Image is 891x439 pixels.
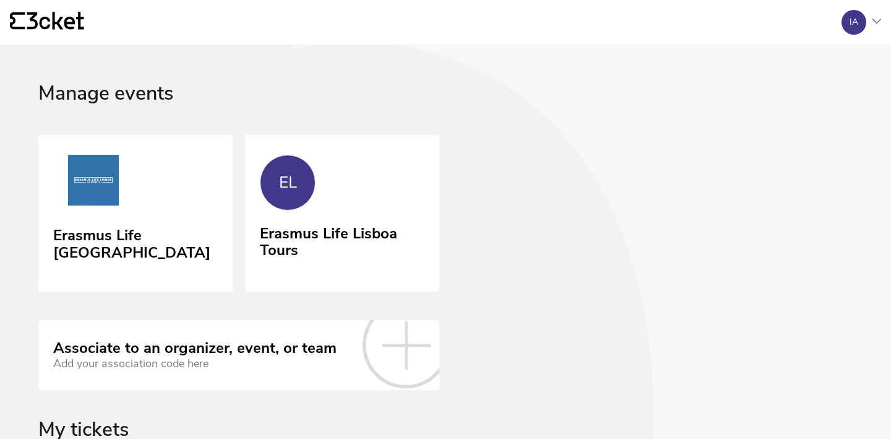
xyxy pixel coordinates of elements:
div: Erasmus Life Lisboa Tours [260,220,424,259]
a: Associate to an organizer, event, or team Add your association code here [38,320,439,389]
g: {' '} [10,12,25,30]
div: EL [279,173,297,192]
a: EL Erasmus Life Lisboa Tours [245,135,439,290]
div: Associate to an organizer, event, or team [53,340,337,357]
a: Erasmus Life Lisboa Erasmus Life [GEOGRAPHIC_DATA] [38,135,233,292]
img: Erasmus Life Lisboa [53,155,134,211]
div: Erasmus Life [GEOGRAPHIC_DATA] [53,222,218,261]
div: IA [850,17,858,27]
div: Add your association code here [53,357,337,370]
a: {' '} [10,12,84,33]
div: Manage events [38,82,853,135]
